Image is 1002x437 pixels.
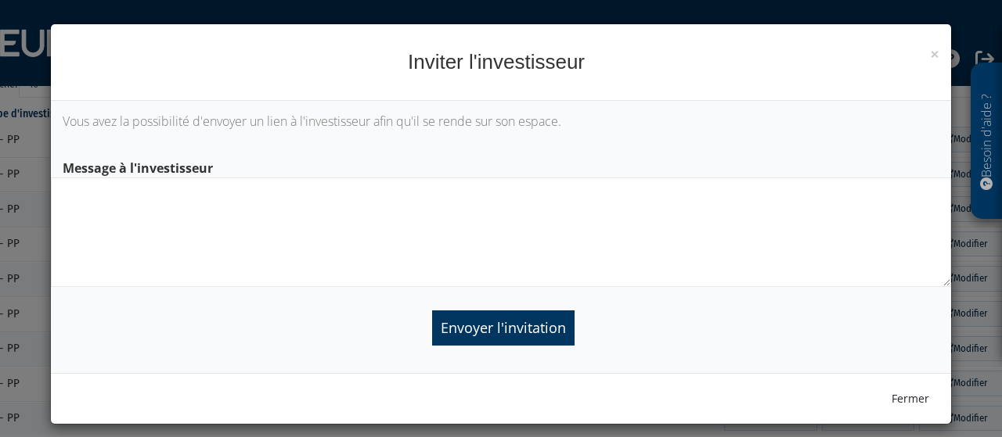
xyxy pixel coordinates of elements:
button: Fermer [881,385,939,412]
p: Besoin d'aide ? [978,71,996,212]
p: Vous avez la possibilité d'envoyer un lien à l'investisseur afin qu'il se rende sur son espace. [63,113,939,131]
span: × [930,43,939,65]
input: Envoyer l'invitation [432,310,575,346]
label: Message à l'investisseur [51,154,951,177]
h4: Inviter l'investisseur [63,48,939,77]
